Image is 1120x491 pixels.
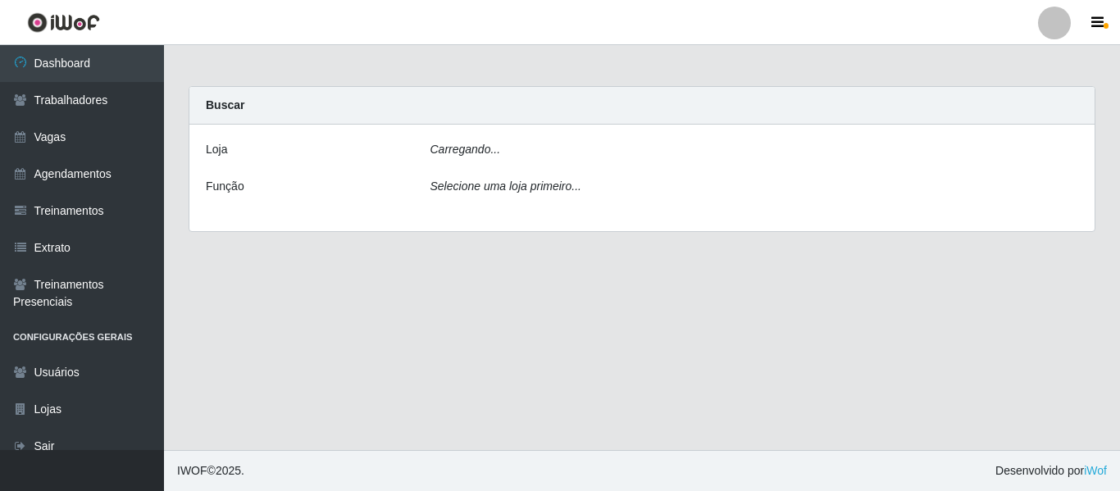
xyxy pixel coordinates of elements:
span: © 2025 . [177,462,244,480]
a: iWof [1084,464,1107,477]
i: Selecione uma loja primeiro... [430,180,581,193]
label: Função [206,178,244,195]
label: Loja [206,141,227,158]
span: Desenvolvido por [995,462,1107,480]
span: IWOF [177,464,207,477]
img: CoreUI Logo [27,12,100,33]
i: Carregando... [430,143,501,156]
strong: Buscar [206,98,244,111]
